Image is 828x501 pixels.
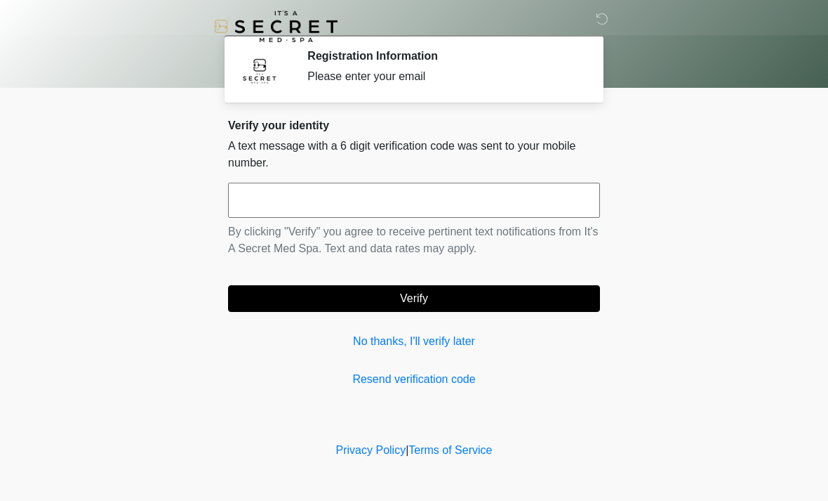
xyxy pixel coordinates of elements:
[406,444,408,456] a: |
[336,444,406,456] a: Privacy Policy
[228,285,600,312] button: Verify
[228,333,600,350] a: No thanks, I'll verify later
[307,49,579,63] h2: Registration Information
[228,223,600,257] p: By clicking "Verify" you agree to receive pertinent text notifications from It's A Secret Med Spa...
[228,371,600,388] a: Resend verification code
[307,68,579,85] div: Please enter your email
[214,11,338,42] img: It's A Secret Med Spa Logo
[228,138,600,171] p: A text message with a 6 digit verification code was sent to your mobile number.
[228,119,600,132] h2: Verify your identity
[408,444,492,456] a: Terms of Service
[239,49,281,91] img: Agent Avatar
